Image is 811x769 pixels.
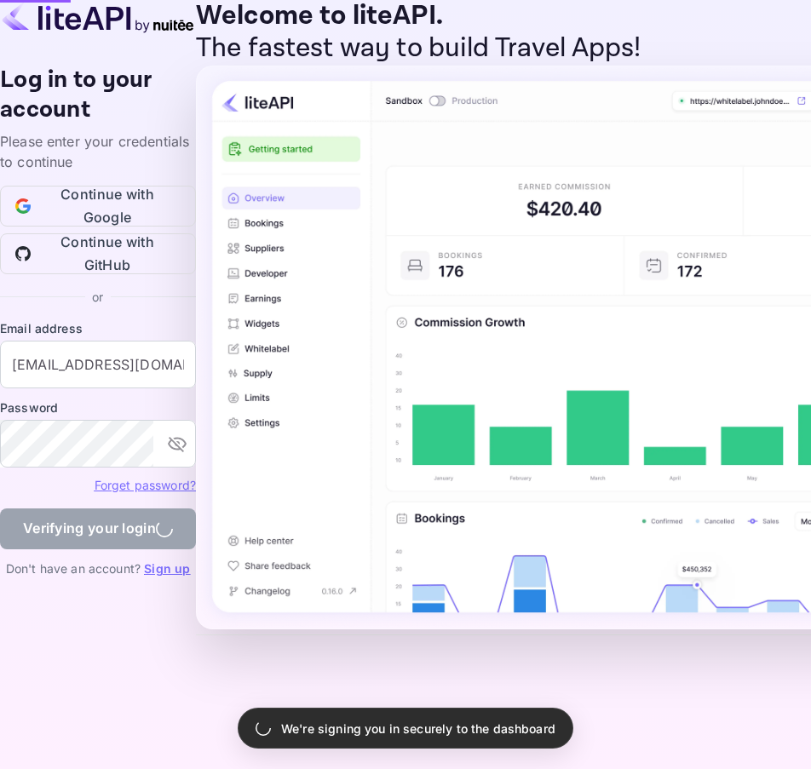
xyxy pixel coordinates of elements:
a: Forget password? [95,476,196,493]
a: Forget password? [95,478,196,492]
button: toggle password visibility [160,427,194,461]
a: Sign up [144,561,190,576]
p: We're signing you in securely to the dashboard [281,720,555,737]
p: or [92,288,103,306]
